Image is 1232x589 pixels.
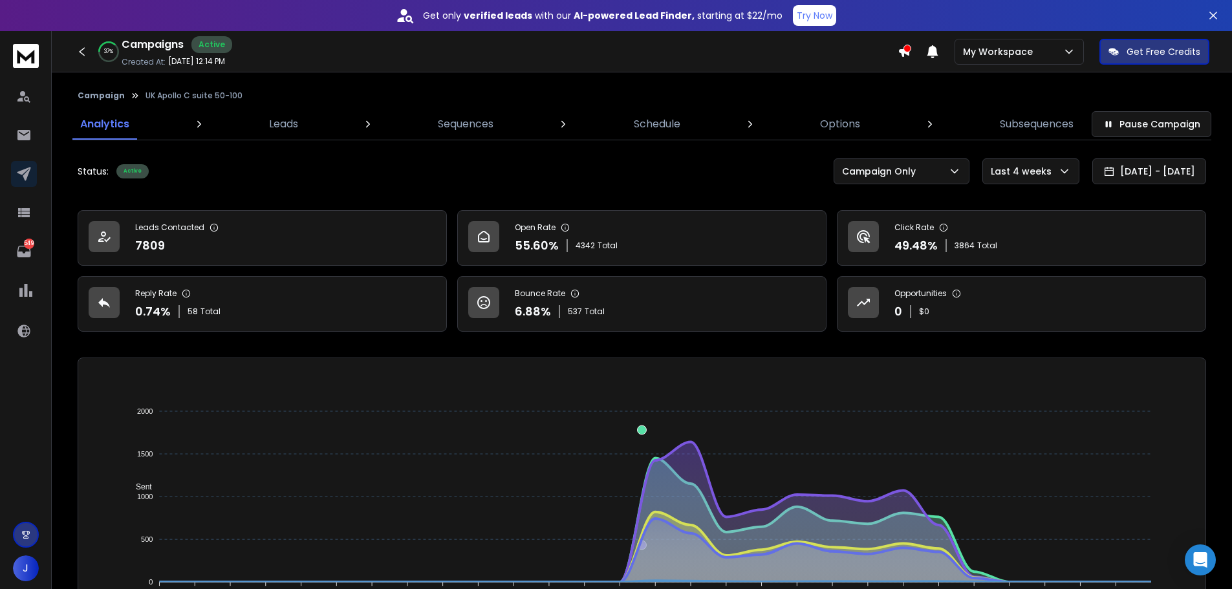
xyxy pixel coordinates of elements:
[515,288,565,299] p: Bounce Rate
[126,482,152,491] span: Sent
[626,109,688,140] a: Schedule
[1092,158,1206,184] button: [DATE] - [DATE]
[191,36,232,53] div: Active
[576,241,595,251] span: 4342
[1185,544,1216,575] div: Open Intercom Messenger
[457,276,827,332] a: Bounce Rate6.88%537Total
[137,493,153,500] tspan: 1000
[13,555,39,581] button: J
[598,241,618,251] span: Total
[135,288,177,299] p: Reply Rate
[104,48,113,56] p: 37 %
[837,276,1206,332] a: Opportunities0$0
[955,241,975,251] span: 3864
[430,109,501,140] a: Sequences
[1127,45,1200,58] p: Get Free Credits
[894,288,947,299] p: Opportunities
[13,44,39,68] img: logo
[634,116,680,132] p: Schedule
[515,237,559,255] p: 55.60 %
[135,303,171,321] p: 0.74 %
[149,578,153,586] tspan: 0
[269,116,298,132] p: Leads
[464,9,532,22] strong: verified leads
[78,165,109,178] p: Status:
[137,407,153,415] tspan: 2000
[894,303,902,321] p: 0
[515,222,556,233] p: Open Rate
[122,37,184,52] h1: Campaigns
[1000,116,1074,132] p: Subsequences
[977,241,997,251] span: Total
[1092,111,1211,137] button: Pause Campaign
[168,56,225,67] p: [DATE] 12:14 PM
[78,276,447,332] a: Reply Rate0.74%58Total
[78,91,125,101] button: Campaign
[568,306,582,317] span: 537
[122,57,166,67] p: Created At:
[842,165,921,178] p: Campaign Only
[812,109,868,140] a: Options
[1099,39,1209,65] button: Get Free Credits
[72,109,137,140] a: Analytics
[793,5,836,26] button: Try Now
[146,91,243,101] p: UK Apollo C suite 50-100
[515,303,551,321] p: 6.88 %
[919,306,929,317] p: $ 0
[135,237,165,255] p: 7809
[80,116,129,132] p: Analytics
[585,306,605,317] span: Total
[137,450,153,458] tspan: 1500
[837,210,1206,266] a: Click Rate49.48%3864Total
[141,535,153,543] tspan: 500
[261,109,306,140] a: Leads
[797,9,832,22] p: Try Now
[820,116,860,132] p: Options
[200,306,221,317] span: Total
[438,116,493,132] p: Sequences
[992,109,1081,140] a: Subsequences
[574,9,695,22] strong: AI-powered Lead Finder,
[24,239,34,249] p: 549
[11,239,37,264] a: 549
[188,306,198,317] span: 58
[991,165,1057,178] p: Last 4 weeks
[135,222,204,233] p: Leads Contacted
[116,164,149,178] div: Active
[78,210,447,266] a: Leads Contacted7809
[457,210,827,266] a: Open Rate55.60%4342Total
[894,222,934,233] p: Click Rate
[894,237,938,255] p: 49.48 %
[963,45,1038,58] p: My Workspace
[423,9,783,22] p: Get only with our starting at $22/mo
